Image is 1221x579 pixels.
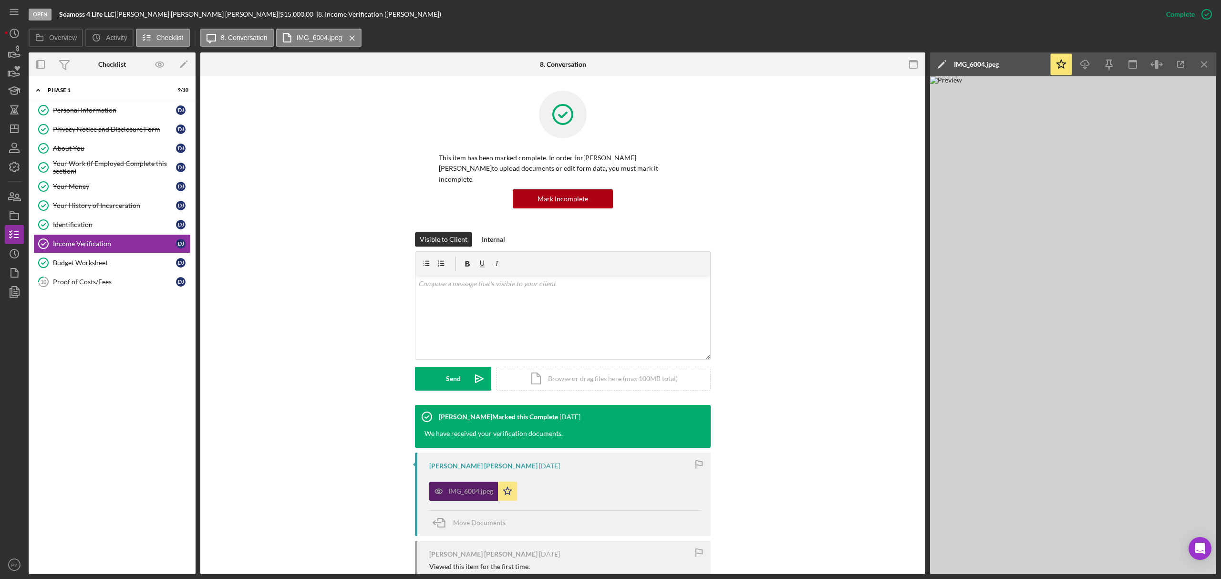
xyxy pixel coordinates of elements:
button: Visible to Client [415,232,472,247]
div: D J [176,201,186,210]
div: Send [446,367,461,391]
div: | [59,10,116,18]
button: Internal [477,232,510,247]
div: Checklist [98,61,126,68]
label: Overview [49,34,77,41]
time: 2024-03-19 17:48 [559,413,580,421]
div: [PERSON_NAME] [PERSON_NAME] [PERSON_NAME] | [116,10,280,18]
button: 8. Conversation [200,29,274,47]
span: Move Documents [453,518,506,527]
div: Personal Information [53,106,176,114]
div: Privacy Notice and Disclosure Form [53,125,176,133]
div: We have received your verification documents. [415,429,572,448]
div: Complete [1166,5,1195,24]
div: Proof of Costs/Fees [53,278,176,286]
button: Overview [29,29,83,47]
div: Visible to Client [420,232,467,247]
a: Your MoneyDJ [33,177,191,196]
div: About You [53,145,176,152]
div: Viewed this item for the first time. [429,563,530,570]
div: $15,000.00 [280,10,316,18]
div: 8. Conversation [540,61,586,68]
time: 2024-03-14 03:28 [539,462,560,470]
div: D J [176,239,186,248]
a: Income VerificationDJ [33,234,191,253]
label: Activity [106,34,127,41]
a: IdentificationDJ [33,215,191,234]
div: IMG_6004.jpeg [954,61,999,68]
button: Complete [1157,5,1216,24]
img: Preview [930,76,1216,574]
div: D J [176,220,186,229]
div: Your Work (If Employed Complete this section) [53,160,176,175]
button: IMG_6004.jpeg [276,29,362,47]
button: PY [5,555,24,574]
a: About YouDJ [33,139,191,158]
tspan: 10 [41,279,47,285]
div: [PERSON_NAME] [PERSON_NAME] [429,462,538,470]
div: [PERSON_NAME] [PERSON_NAME] [429,550,538,558]
div: Your History of Incarceration [53,202,176,209]
div: D J [176,163,186,172]
div: Open [29,9,52,21]
text: PY [11,562,18,568]
div: Open Intercom Messenger [1189,537,1211,560]
div: Income Verification [53,240,176,248]
div: D J [176,277,186,287]
a: Your Work (If Employed Complete this section)DJ [33,158,191,177]
div: D J [176,144,186,153]
button: Send [415,367,491,391]
div: Internal [482,232,505,247]
div: IMG_6004.jpeg [448,487,493,495]
a: Your History of IncarcerationDJ [33,196,191,215]
div: Phase 1 [48,87,165,93]
button: Checklist [136,29,190,47]
a: Privacy Notice and Disclosure FormDJ [33,120,191,139]
p: This item has been marked complete. In order for [PERSON_NAME] [PERSON_NAME] to upload documents ... [439,153,687,185]
div: D J [176,105,186,115]
label: IMG_6004.jpeg [297,34,342,41]
a: Budget WorksheetDJ [33,253,191,272]
div: Budget Worksheet [53,259,176,267]
b: Seamoss 4 Life LLC [59,10,114,18]
label: Checklist [156,34,184,41]
time: 2024-03-14 03:25 [539,550,560,558]
div: D J [176,182,186,191]
div: | 8. Income Verification ([PERSON_NAME]) [316,10,441,18]
button: Move Documents [429,511,515,535]
div: D J [176,124,186,134]
div: 9 / 10 [171,87,188,93]
div: [PERSON_NAME] Marked this Complete [439,413,558,421]
button: Mark Incomplete [513,189,613,208]
div: Identification [53,221,176,228]
a: 10Proof of Costs/FeesDJ [33,272,191,291]
div: Mark Incomplete [538,189,588,208]
button: Activity [85,29,133,47]
div: Your Money [53,183,176,190]
div: D J [176,258,186,268]
label: 8. Conversation [221,34,268,41]
a: Personal InformationDJ [33,101,191,120]
button: IMG_6004.jpeg [429,482,517,501]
